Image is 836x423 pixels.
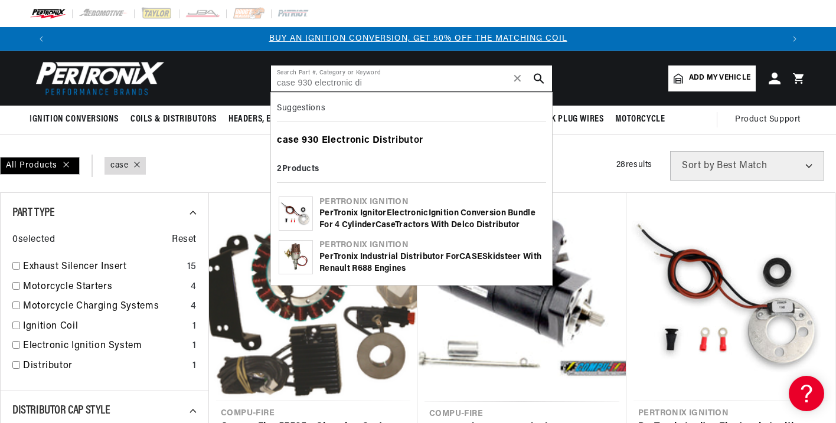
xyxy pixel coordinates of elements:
b: case [277,136,299,145]
b: Di [373,136,383,145]
div: Suggestions [277,99,546,122]
span: Distributor Cap Style [12,405,110,417]
a: Motorcycle Charging Systems [23,299,186,314]
b: Case [375,221,395,229]
summary: Product Support [735,106,806,134]
span: Sort by [682,161,714,170]
div: 4 [191,299,197,314]
summary: Motorcycle [609,106,671,133]
span: Headers, Exhausts & Components [228,113,367,126]
a: Distributor [23,359,188,374]
select: Sort by [670,151,824,181]
b: 2 Products [277,165,319,173]
span: Ignition Conversions [30,113,119,126]
div: Pertronix Ignition [319,196,544,208]
span: Part Type [12,207,54,219]
summary: Spark Plug Wires [526,106,610,133]
img: Pertronix [30,58,165,99]
div: 1 [192,339,197,354]
input: Search Part #, Category or Keyword [271,65,552,91]
button: Translation missing: en.sections.announcements.next_announcement [783,27,806,51]
div: 1 of 3 [53,32,783,45]
summary: Ignition Conversions [30,106,125,133]
div: 1 [192,359,197,374]
a: case [110,159,128,172]
b: Electronic [387,209,429,218]
span: 28 results [616,160,652,169]
span: Motorcycle [615,113,665,126]
div: PerTronix Ignitor Ignition Conversion Bundle for 4 Cylinder Tractors with Delco Distributor [319,208,544,231]
summary: Coils & Distributors [125,106,223,133]
a: BUY AN IGNITION CONVERSION, GET 50% OFF THE MATCHING COIL [269,34,567,43]
b: CASE [459,253,482,261]
div: stributor [277,131,546,151]
button: search button [526,65,552,91]
b: 930 [302,136,319,145]
button: Translation missing: en.sections.announcements.previous_announcement [30,27,53,51]
a: Ignition Coil [23,319,188,335]
div: Announcement [53,32,783,45]
a: Add my vehicle [668,65,756,91]
div: PerTronix Industrial Distributor for Skidsteer with Renault R688 Engines [319,251,544,274]
summary: Headers, Exhausts & Components [223,106,373,133]
b: Electronic [322,136,370,145]
a: Exhaust Silencer Insert [23,260,182,275]
div: 1 [192,319,197,335]
span: Reset [172,232,197,248]
span: Spark Plug Wires [532,113,604,126]
a: Motorcycle Starters [23,280,186,295]
span: Add my vehicle [689,73,750,84]
span: 0 selected [12,232,55,248]
a: Electronic Ignition System [23,339,188,354]
span: Coils & Distributors [130,113,217,126]
div: 4 [191,280,197,295]
img: PerTronix Ignitor Electronic Ignition Conversion Bundle for 4 Cylinder Case Tractors with Delco D... [279,197,312,230]
div: Pertronix Ignition [319,240,544,251]
img: PerTronix Industrial Distributor for CASE Skidsteer with Renault R688 Engines [280,241,312,274]
div: 15 [187,260,197,275]
span: Product Support [735,113,801,126]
